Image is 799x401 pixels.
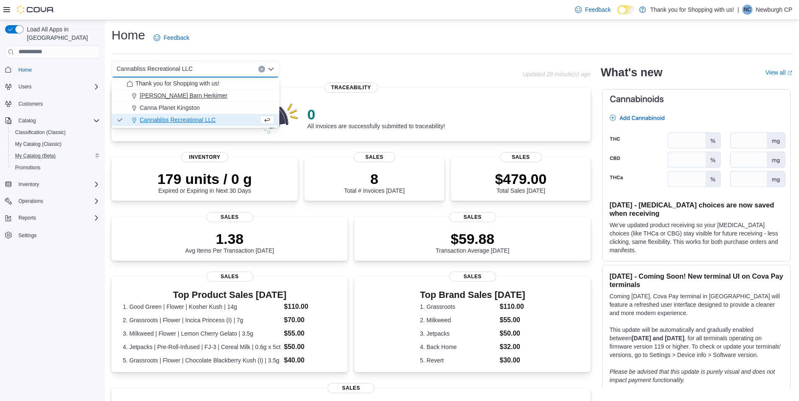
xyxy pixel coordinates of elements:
[354,152,396,162] span: Sales
[420,343,496,351] dt: 4. Back Home
[112,102,279,114] button: Canna Planet Kingston
[12,151,59,161] a: My Catalog (Beta)
[12,163,100,173] span: Promotions
[18,101,43,107] span: Customers
[2,212,103,224] button: Reports
[284,355,336,365] dd: $40.00
[8,162,103,173] button: Promotions
[15,153,56,159] span: My Catalog (Beta)
[150,29,193,46] a: Feedback
[15,179,100,189] span: Inventory
[8,150,103,162] button: My Catalog (Beta)
[609,221,783,254] p: We've updated product receiving so your [MEDICAL_DATA] choices (like THCa or CBG) stay visible fo...
[15,129,66,136] span: Classification (Classic)
[258,66,265,72] button: Clear input
[123,356,281,365] dt: 5. Grassroots | Flower | Chocolate Blackberry Kush (I) | 3.5g
[8,127,103,138] button: Classification (Classic)
[18,215,36,221] span: Reports
[15,141,62,147] span: My Catalog (Classic)
[344,171,404,194] div: Total # Invoices [DATE]
[2,64,103,76] button: Home
[112,114,279,126] button: Cannabliss Recreational LLC
[420,356,496,365] dt: 5. Revert
[112,90,279,102] button: [PERSON_NAME] Barn Herkimer
[756,5,792,15] p: Newburgh CP
[284,342,336,352] dd: $50.00
[12,151,100,161] span: My Catalog (Beta)
[135,79,219,88] span: Thank you for Shopping with us!
[140,91,227,100] span: [PERSON_NAME] Barn Herkimer
[112,78,279,126] div: Choose from the following options
[12,139,100,149] span: My Catalog (Classic)
[18,198,43,204] span: Operations
[206,212,253,222] span: Sales
[500,302,525,312] dd: $110.00
[18,232,36,239] span: Settings
[500,315,525,325] dd: $55.00
[185,230,274,247] p: 1.38
[325,83,378,93] span: Traceability
[18,67,32,73] span: Home
[284,315,336,325] dd: $70.00
[15,98,100,109] span: Customers
[206,272,253,282] span: Sales
[500,342,525,352] dd: $32.00
[500,152,542,162] span: Sales
[123,329,281,338] dt: 3. Milkweed | Flower | Lemon Cherry Gelato | 3.5g
[123,303,281,311] dt: 1. Good Green | Flower | Kosher Kush | 14g
[12,139,65,149] a: My Catalog (Classic)
[609,272,783,289] h3: [DATE] - Coming Soon! New terminal UI on Cova Pay terminals
[609,326,783,359] p: This update will be automatically and gradually enabled between , for all terminals operating on ...
[112,78,279,90] button: Thank you for Shopping with us!
[15,65,100,75] span: Home
[609,368,775,383] em: Please be advised that this update is purely visual and does not impact payment functionality.
[158,171,252,187] p: 179 units / 0 g
[112,27,145,44] h1: Home
[420,290,525,300] h3: Top Brand Sales [DATE]
[8,138,103,150] button: My Catalog (Classic)
[495,171,547,187] p: $479.00
[601,66,662,79] h2: What's new
[15,196,100,206] span: Operations
[15,116,100,126] span: Catalog
[15,196,47,206] button: Operations
[307,106,445,123] p: 0
[140,103,200,112] span: Canna Planet Kingston
[123,316,281,324] dt: 2. Grassroots | Flower | Incica Princess (I) | 7g
[307,106,445,129] div: All invoices are successfully submitted to traceability!
[500,329,525,339] dd: $50.00
[436,230,510,247] p: $59.88
[737,5,739,15] p: |
[158,171,252,194] div: Expired or Expiring in Next 30 Days
[15,230,100,240] span: Settings
[572,1,614,18] a: Feedback
[344,171,404,187] p: 8
[15,213,100,223] span: Reports
[765,69,792,76] a: View allExternal link
[268,66,274,72] button: Close list of options
[15,213,39,223] button: Reports
[787,70,792,75] svg: External link
[17,5,55,14] img: Cova
[2,229,103,241] button: Settings
[18,117,36,124] span: Catalog
[328,383,375,393] span: Sales
[420,316,496,324] dt: 2. Milkweed
[609,201,783,217] h3: [DATE] - [MEDICAL_DATA] choices are now saved when receiving
[523,71,591,78] p: Updated 28 minute(s) ago
[15,82,35,92] button: Users
[2,195,103,207] button: Operations
[164,34,189,42] span: Feedback
[449,212,496,222] span: Sales
[140,116,216,124] span: Cannabliss Recreational LLC
[617,5,635,14] input: Dark Mode
[420,303,496,311] dt: 1. Grassroots
[744,5,751,15] span: NC
[420,329,496,338] dt: 3. Jetpacks
[2,81,103,93] button: Users
[495,171,547,194] div: Total Sales [DATE]
[15,164,41,171] span: Promotions
[15,179,42,189] button: Inventory
[436,230,510,254] div: Transaction Average [DATE]
[5,60,100,263] nav: Complex example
